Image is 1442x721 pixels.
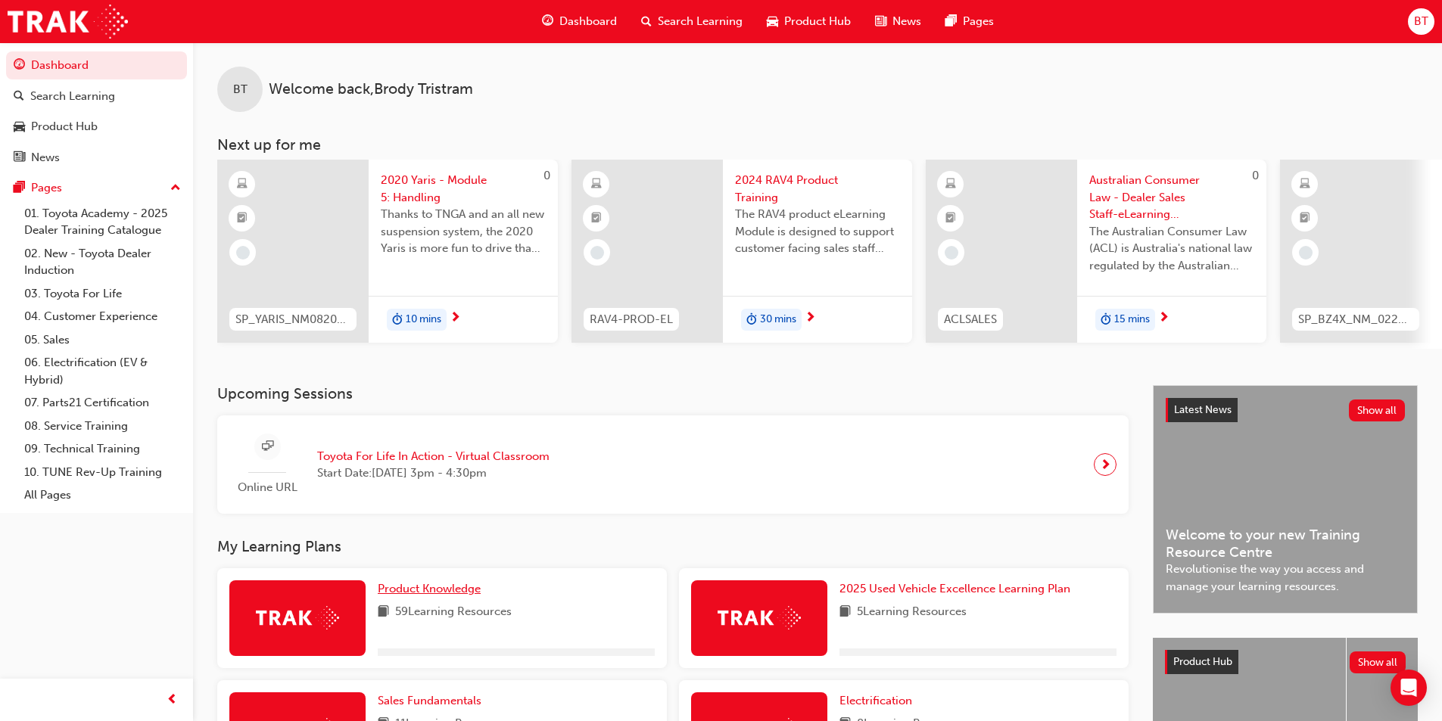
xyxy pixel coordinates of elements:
span: The RAV4 product eLearning Module is designed to support customer facing sales staff with introdu... [735,206,900,257]
span: learningResourceType_ELEARNING-icon [237,175,248,194]
div: Pages [31,179,62,197]
span: booktick-icon [237,209,248,228]
a: pages-iconPages [933,6,1006,37]
span: news-icon [875,12,886,31]
a: Sales Fundamentals [378,692,487,710]
span: Toyota For Life In Action - Virtual Classroom [317,448,550,465]
span: Search Learning [658,13,743,30]
span: learningRecordVerb_NONE-icon [590,246,604,259]
span: BT [1414,13,1428,30]
a: Product HubShow all [1165,650,1406,674]
span: next-icon [1158,312,1169,325]
span: booktick-icon [591,209,602,228]
button: Pages [6,174,187,202]
img: Trak [8,5,128,39]
span: news-icon [14,151,25,165]
span: Latest News [1174,403,1232,416]
span: duration-icon [1101,310,1111,330]
button: DashboardSearch LearningProduct HubNews [6,48,187,174]
img: Trak [256,606,339,629]
span: duration-icon [746,310,757,330]
a: Online URLToyota For Life In Action - Virtual ClassroomStart Date:[DATE] 3pm - 4:30pm [229,427,1117,502]
span: duration-icon [392,310,403,330]
span: Online URL [229,479,305,496]
a: 05. Sales [18,328,187,352]
h3: Upcoming Sessions [217,385,1129,402]
div: News [31,149,60,166]
button: BT [1408,8,1434,35]
span: Thanks to TNGA and an all new suspension system, the 2020 Yaris is more fun to drive than ever be... [381,206,546,257]
span: up-icon [170,179,181,198]
span: 15 mins [1114,311,1150,328]
a: All Pages [18,483,187,507]
span: guage-icon [14,59,25,73]
span: search-icon [14,90,24,104]
span: next-icon [450,312,461,325]
span: learningRecordVerb_NONE-icon [1299,246,1313,259]
a: 02. New - Toyota Dealer Induction [18,242,187,282]
span: 0 [1252,169,1259,182]
a: 10. TUNE Rev-Up Training [18,461,187,484]
a: guage-iconDashboard [530,6,629,37]
span: 0 [543,169,550,182]
span: learningResourceType_ELEARNING-icon [945,175,956,194]
span: pages-icon [14,182,25,195]
span: 2020 Yaris - Module 5: Handling [381,172,546,206]
a: search-iconSearch Learning [629,6,755,37]
span: Pages [963,13,994,30]
span: learningResourceType_ELEARNING-icon [591,175,602,194]
a: Dashboard [6,51,187,79]
span: Start Date: [DATE] 3pm - 4:30pm [317,465,550,482]
span: 10 mins [406,311,441,328]
a: 07. Parts21 Certification [18,391,187,415]
a: 0SP_YARIS_NM0820_EL_052020 Yaris - Module 5: HandlingThanks to TNGA and an all new suspension sys... [217,160,558,343]
span: ACLSALES [944,311,997,328]
a: Electrification [839,692,918,710]
span: 2024 RAV4 Product Training [735,172,900,206]
a: 09. Technical Training [18,437,187,461]
span: Product Hub [1173,655,1232,668]
span: Welcome to your new Training Resource Centre [1166,527,1405,561]
span: car-icon [14,120,25,134]
span: Electrification [839,694,912,707]
span: learningResourceType_ELEARNING-icon [1300,175,1310,194]
div: Open Intercom Messenger [1391,670,1427,706]
h3: My Learning Plans [217,538,1129,555]
span: search-icon [641,12,652,31]
a: Latest NewsShow allWelcome to your new Training Resource CentreRevolutionise the way you access a... [1153,385,1418,614]
a: news-iconNews [863,6,933,37]
span: 2025 Used Vehicle Excellence Learning Plan [839,582,1070,595]
span: The Australian Consumer Law (ACL) is Australia's national law regulated by the Australian Competi... [1089,223,1254,275]
div: Product Hub [31,118,98,135]
span: Welcome back , Brody Tristram [269,81,473,98]
span: 59 Learning Resources [395,603,512,622]
span: Revolutionise the way you access and manage your learning resources. [1166,561,1405,595]
a: Search Learning [6,82,187,110]
button: Show all [1349,399,1406,421]
span: booktick-icon [1300,209,1310,228]
span: SP_BZ4X_NM_0224_EL01 [1298,311,1413,328]
span: Australian Consumer Law - Dealer Sales Staff-eLearning module [1089,172,1254,223]
a: Product Hub [6,113,187,141]
span: SP_YARIS_NM0820_EL_05 [235,311,350,328]
span: RAV4-PROD-EL [590,311,673,328]
span: next-icon [805,312,816,325]
span: 30 mins [760,311,796,328]
a: News [6,144,187,172]
a: Product Knowledge [378,580,487,598]
a: 01. Toyota Academy - 2025 Dealer Training Catalogue [18,202,187,242]
span: guage-icon [542,12,553,31]
img: Trak [718,606,801,629]
a: 03. Toyota For Life [18,282,187,306]
span: book-icon [378,603,389,622]
span: booktick-icon [945,209,956,228]
span: pages-icon [945,12,957,31]
span: Product Hub [784,13,851,30]
a: 08. Service Training [18,415,187,438]
a: 04. Customer Experience [18,305,187,328]
span: 5 Learning Resources [857,603,967,622]
span: Dashboard [559,13,617,30]
span: learningRecordVerb_NONE-icon [236,246,250,259]
a: Latest NewsShow all [1166,398,1405,422]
